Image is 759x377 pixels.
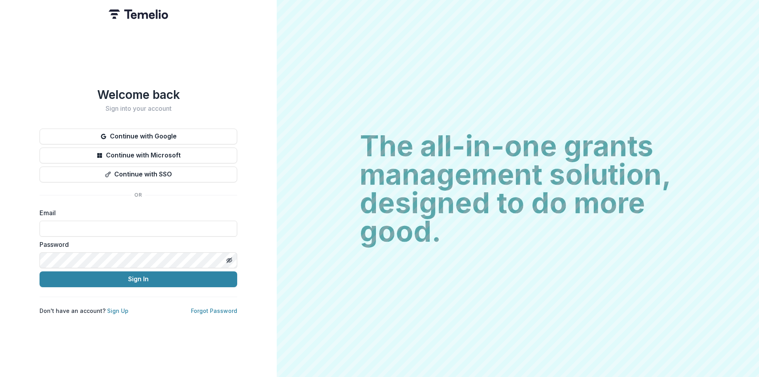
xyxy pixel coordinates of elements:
button: Continue with SSO [40,167,237,182]
button: Toggle password visibility [223,254,236,267]
a: Forgot Password [191,307,237,314]
button: Sign In [40,271,237,287]
a: Sign Up [107,307,128,314]
button: Continue with Microsoft [40,148,237,163]
img: Temelio [109,9,168,19]
p: Don't have an account? [40,307,128,315]
label: Password [40,240,232,249]
label: Email [40,208,232,218]
button: Continue with Google [40,129,237,144]
h1: Welcome back [40,87,237,102]
h2: Sign into your account [40,105,237,112]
